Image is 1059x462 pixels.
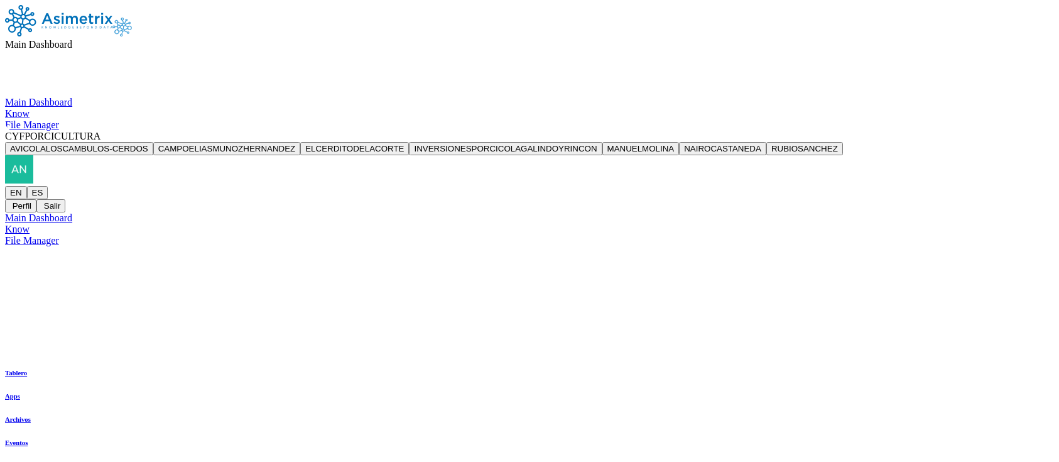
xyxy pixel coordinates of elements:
button: Perfil [5,199,36,212]
a: File Manager [5,119,1054,131]
button: RUBIOSANCHEZ [766,142,843,155]
button: EN [5,186,27,199]
a: Know [5,108,1054,119]
img: Asimetrix logo [112,18,132,36]
a: Main Dashboard [5,212,1054,224]
a: Tablero [5,369,31,377]
a: Archivos [5,415,31,423]
a: Know [5,224,1054,235]
button: ELCERDITODELACORTE [300,142,409,155]
button: INVERSIONESPORCICOLAGALINDOYRINCON [409,142,602,155]
button: Salir [36,199,65,212]
img: andres.arias@grupobios.co profile pic [5,155,33,184]
a: Main Dashboard [5,97,1054,108]
img: Asimetrix logo [5,5,112,36]
button: AVICOLALOSCAMBULOS-CERDOS [5,142,153,155]
a: Apps [5,392,31,400]
a: File Manager [5,235,1054,246]
button: MANUELMOLINA [602,142,680,155]
span: CYFPORCICULTURA [5,131,100,141]
button: ES [27,186,48,199]
span: Main Dashboard [5,39,72,50]
button: CAMPOELIASMUNOZHERNANDEZ [153,142,300,155]
button: NAIROCASTANEDA [679,142,766,155]
a: Eventos [5,439,31,446]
